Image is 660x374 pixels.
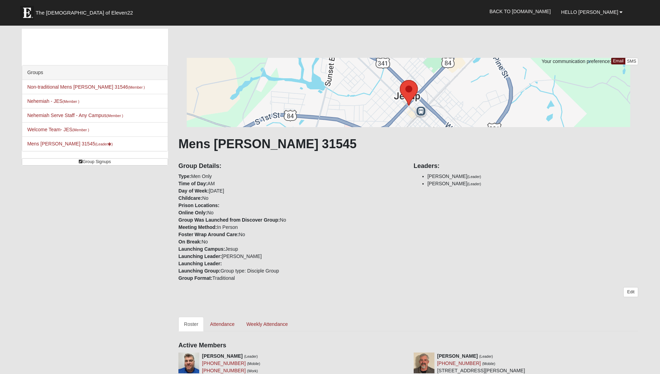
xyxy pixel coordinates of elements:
strong: Group Was Launched from Discover Group: [178,217,280,223]
strong: Day of Week: [178,188,209,194]
strong: Prison Locations: [178,203,219,208]
strong: Group Format: [178,275,212,281]
h1: Mens [PERSON_NAME] 31545 [178,136,638,151]
strong: Launching Campus: [178,246,225,252]
a: [PHONE_NUMBER] [437,360,481,366]
small: (Member ) [106,114,123,118]
small: (Member ) [72,128,89,132]
h4: Group Details: [178,162,403,170]
a: SMS [625,58,639,65]
li: [PERSON_NAME] [428,180,639,187]
h4: Leaders: [414,162,639,170]
strong: Childcare: [178,195,202,201]
strong: Meeting Method: [178,224,217,230]
strong: Launching Leader: [178,253,222,259]
strong: Foster Wrap Around Care: [178,232,239,237]
a: Attendance [204,317,240,331]
h4: Active Members [178,342,638,349]
small: (Leader) [467,175,481,179]
img: Eleven22 logo [20,6,34,20]
span: Hello [PERSON_NAME] [561,9,618,15]
small: (Leader) [467,182,481,186]
span: The [DEMOGRAPHIC_DATA] of Eleven22 [36,9,133,16]
div: Groups [22,65,168,80]
a: Non-traditional Mens [PERSON_NAME] 31546(Member ) [27,84,145,90]
small: (Leader) [244,354,258,358]
a: Nehemiah - JES(Member ) [27,98,79,104]
a: Back to [DOMAIN_NAME] [484,3,556,20]
a: [PHONE_NUMBER] [202,360,246,366]
strong: [PERSON_NAME] [437,353,478,359]
div: Men Only AM [DATE] No No No In Person No No Jesup [PERSON_NAME] Group type: Disciple Group Tradit... [173,158,408,282]
a: Welcome Team- JES(Member ) [27,127,89,132]
a: Group Signups [22,158,168,166]
a: Roster [178,317,204,331]
strong: Time of Day: [178,181,208,186]
li: [PERSON_NAME] [428,173,639,180]
small: (Leader ) [95,142,113,146]
strong: Type: [178,173,191,179]
small: (Member ) [128,85,145,89]
small: (Member ) [63,99,79,104]
strong: [PERSON_NAME] [202,353,243,359]
small: (Leader) [479,354,493,358]
a: Mens [PERSON_NAME] 31545(Leader) [27,141,113,146]
a: Email [611,58,625,64]
a: The [DEMOGRAPHIC_DATA] of Eleven22 [17,2,155,20]
a: Edit [623,287,638,297]
strong: Launching Leader: [178,261,222,266]
a: Hello [PERSON_NAME] [556,3,628,21]
span: Your communication preference: [542,59,611,64]
strong: On Break: [178,239,202,244]
strong: Launching Group: [178,268,220,274]
a: Nehemiah Serve Staff - Any Campus(Member ) [27,113,123,118]
strong: Online Only: [178,210,207,215]
a: Weekly Attendance [241,317,293,331]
